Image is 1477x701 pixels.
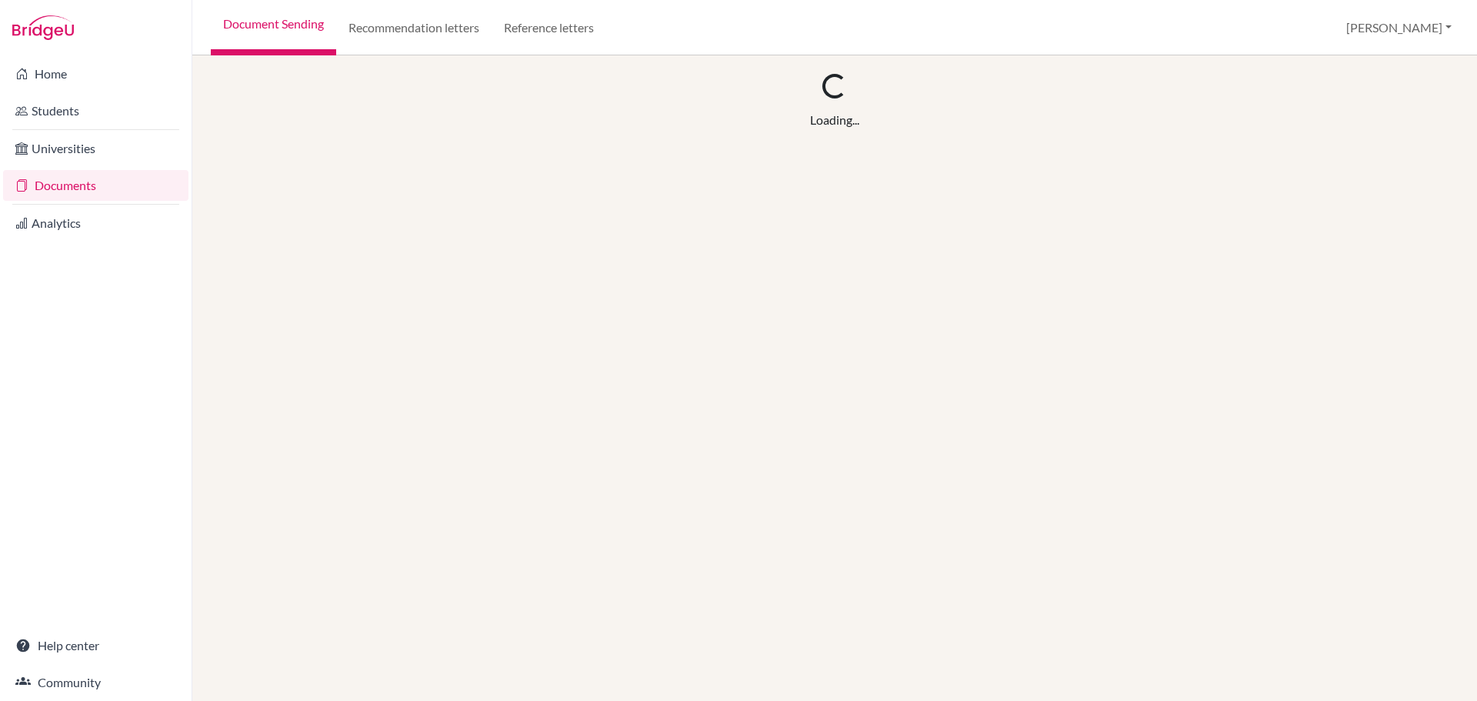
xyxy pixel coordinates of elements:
a: Universities [3,133,188,164]
a: Help center [3,630,188,661]
a: Home [3,58,188,89]
a: Community [3,667,188,698]
a: Documents [3,170,188,201]
img: Bridge-U [12,15,74,40]
div: Loading... [810,111,859,129]
a: Students [3,95,188,126]
button: [PERSON_NAME] [1339,13,1459,42]
a: Analytics [3,208,188,239]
